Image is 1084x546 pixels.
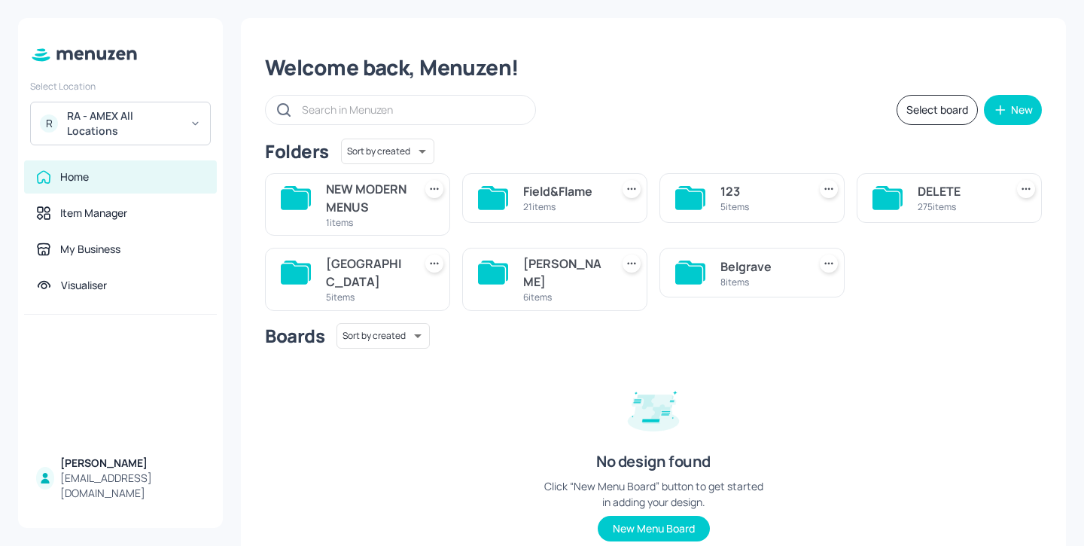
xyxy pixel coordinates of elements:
div: Select Location [30,80,211,93]
div: 5 items [326,291,407,304]
div: Belgrave [720,258,802,276]
div: R [40,114,58,133]
div: Boards [265,324,324,348]
div: Folders [265,139,329,163]
div: [GEOGRAPHIC_DATA] [326,255,407,291]
div: 1 items [326,216,407,229]
input: Search in Menuzen [302,99,520,120]
button: New [984,95,1042,125]
div: Item Manager [60,206,127,221]
div: Welcome back, Menuzen! [265,54,1042,81]
div: Sort by created [336,321,430,351]
div: 8 items [720,276,802,288]
div: [EMAIL_ADDRESS][DOMAIN_NAME] [60,471,205,501]
button: Select board [897,95,978,125]
div: Sort by created [341,136,434,166]
div: [PERSON_NAME] [523,255,604,291]
div: 275 items [918,200,999,213]
div: Home [60,169,89,185]
div: 21 items [523,200,604,213]
div: My Business [60,242,120,257]
div: New [1011,105,1033,115]
div: RA - AMEX All Locations [67,108,181,139]
div: No design found [596,451,711,472]
button: New Menu Board [598,516,710,541]
div: [PERSON_NAME] [60,456,205,471]
div: Click “New Menu Board” button to get started in adding your design. [540,478,766,510]
div: 123 [720,182,802,200]
div: NEW MODERN MENUS [326,180,407,216]
img: design-empty [616,370,691,445]
div: Visualiser [61,278,107,293]
div: 6 items [523,291,604,304]
div: 5 items [720,200,802,213]
div: Field&Flame [523,182,604,200]
div: DELETE [918,182,999,200]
